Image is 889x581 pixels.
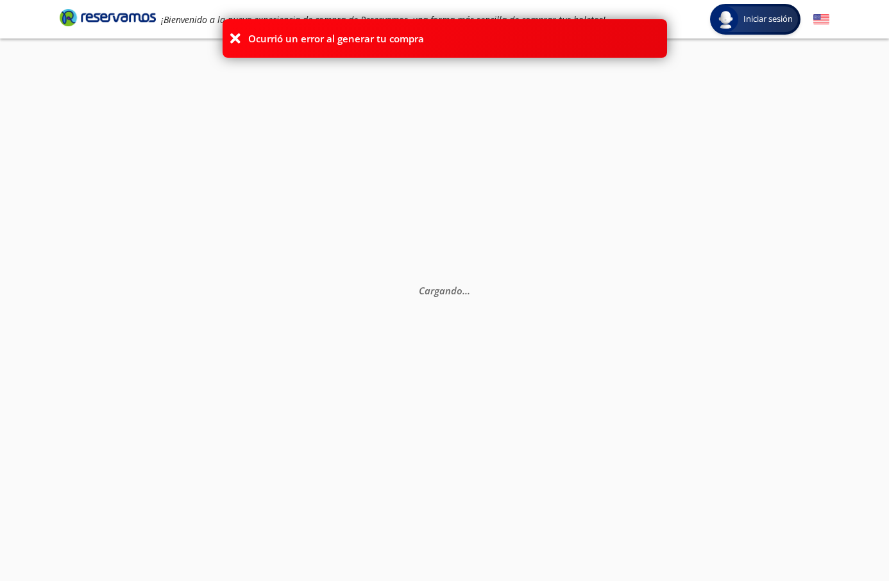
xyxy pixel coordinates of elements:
em: ¡Bienvenido a la nueva experiencia de compra de Reservamos, una forma más sencilla de comprar tus... [161,13,605,26]
span: . [468,284,470,297]
span: . [462,284,465,297]
span: . [465,284,468,297]
i: Brand Logo [60,8,156,27]
p: Ocurrió un error al generar tu compra [248,31,424,46]
span: Iniciar sesión [738,13,798,26]
button: English [813,12,829,28]
a: Brand Logo [60,8,156,31]
em: Cargando [419,284,470,297]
